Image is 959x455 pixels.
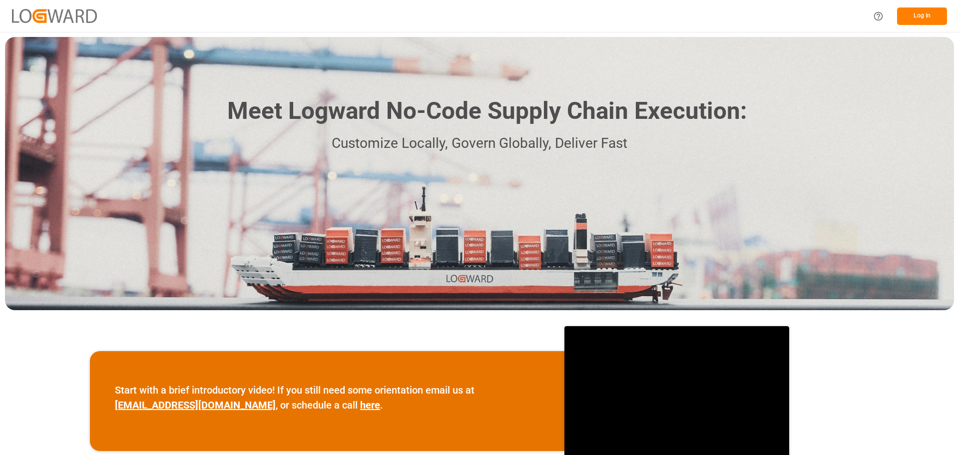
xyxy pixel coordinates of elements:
[897,7,947,25] button: Log In
[227,93,747,129] h1: Meet Logward No-Code Supply Chain Execution:
[360,399,380,411] a: here
[115,399,276,411] a: [EMAIL_ADDRESS][DOMAIN_NAME]
[212,132,747,155] p: Customize Locally, Govern Globally, Deliver Fast
[867,5,890,27] button: Help Center
[115,383,539,413] p: Start with a brief introductory video! If you still need some orientation email us at , or schedu...
[12,9,97,22] img: Logward_new_orange.png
